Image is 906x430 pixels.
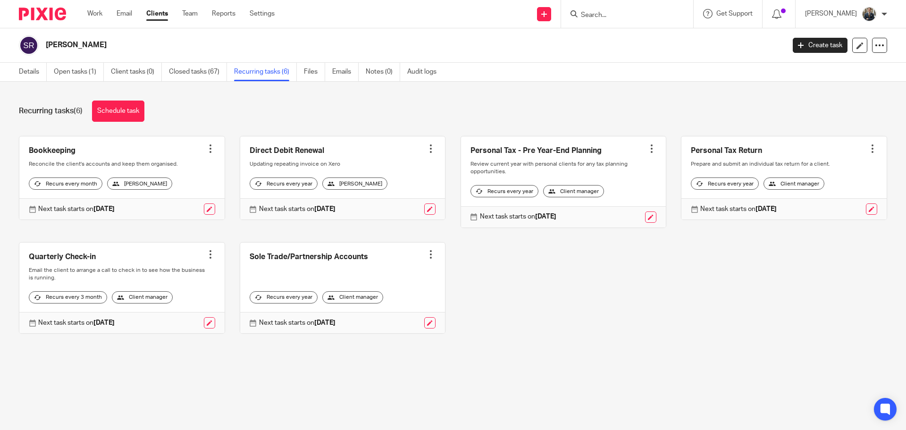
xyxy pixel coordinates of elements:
a: Email [117,9,132,18]
div: Client manager [112,291,173,304]
div: [PERSON_NAME] [322,177,387,190]
a: Reports [212,9,235,18]
a: Notes (0) [366,63,400,81]
h2: [PERSON_NAME] [46,40,632,50]
img: svg%3E [19,35,39,55]
strong: [DATE] [93,206,115,212]
span: Get Support [716,10,753,17]
div: Client manager [322,291,383,304]
strong: [DATE] [535,213,556,220]
input: Search [580,11,665,20]
div: Recurs every year [470,185,538,197]
p: Next task starts on [700,204,777,214]
a: Recurring tasks (6) [234,63,297,81]
a: Client tasks (0) [111,63,162,81]
img: Headshot.jpg [862,7,877,22]
a: Details [19,63,47,81]
span: (6) [74,107,83,115]
strong: [DATE] [93,320,115,326]
div: Recurs every year [250,291,318,304]
img: Pixie [19,8,66,20]
a: Emails [332,63,359,81]
a: Files [304,63,325,81]
a: Create task [793,38,847,53]
p: Next task starts on [259,204,336,214]
div: Recurs every year [250,177,318,190]
div: Client manager [543,185,604,197]
a: Closed tasks (67) [169,63,227,81]
a: Work [87,9,102,18]
a: Audit logs [407,63,444,81]
div: Recurs every 3 month [29,291,107,304]
strong: [DATE] [314,206,336,212]
a: Team [182,9,198,18]
p: Next task starts on [38,318,115,328]
a: Settings [250,9,275,18]
p: Next task starts on [480,212,556,221]
div: Recurs every month [29,177,102,190]
div: Recurs every year [691,177,759,190]
div: Client manager [763,177,824,190]
a: Clients [146,9,168,18]
p: Next task starts on [38,204,115,214]
a: Open tasks (1) [54,63,104,81]
strong: [DATE] [314,320,336,326]
h1: Recurring tasks [19,106,83,116]
strong: [DATE] [755,206,777,212]
div: [PERSON_NAME] [107,177,172,190]
a: Schedule task [92,101,144,122]
p: Next task starts on [259,318,336,328]
p: [PERSON_NAME] [805,9,857,18]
